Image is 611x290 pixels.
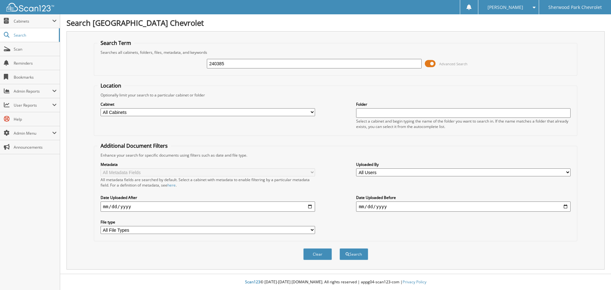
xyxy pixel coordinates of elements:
[14,32,56,38] span: Search
[14,88,52,94] span: Admin Reports
[97,50,574,55] div: Searches all cabinets, folders, files, metadata, and keywords
[97,142,171,149] legend: Additional Document Filters
[14,131,52,136] span: Admin Menu
[101,195,315,200] label: Date Uploaded After
[14,103,52,108] span: User Reports
[303,248,332,260] button: Clear
[60,274,611,290] div: © [DATE]-[DATE] [DOMAIN_NAME]. All rights reserved | appg04-scan123-com |
[14,117,57,122] span: Help
[101,102,315,107] label: Cabinet
[97,82,124,89] legend: Location
[356,202,571,212] input: end
[356,162,571,167] label: Uploaded By
[356,195,571,200] label: Date Uploaded Before
[101,219,315,225] label: File type
[167,182,176,188] a: here
[403,279,426,285] a: Privacy Policy
[97,92,574,98] div: Optionally limit your search to a particular cabinet or folder
[101,162,315,167] label: Metadata
[6,3,54,11] img: scan123-logo-white.svg
[439,61,467,66] span: Advanced Search
[340,248,368,260] button: Search
[579,259,611,290] iframe: Chat Widget
[101,202,315,212] input: start
[14,60,57,66] span: Reminders
[101,177,315,188] div: All metadata fields are searched by default. Select a cabinet with metadata to enable filtering b...
[14,46,57,52] span: Scan
[14,18,52,24] span: Cabinets
[548,5,602,9] span: Sherwood Park Chevrolet
[97,152,574,158] div: Enhance your search for specific documents using filters such as date and file type.
[97,39,134,46] legend: Search Term
[356,118,571,129] div: Select a cabinet and begin typing the name of the folder you want to search in. If the name match...
[356,102,571,107] label: Folder
[14,145,57,150] span: Announcements
[245,279,260,285] span: Scan123
[488,5,523,9] span: [PERSON_NAME]
[67,18,605,28] h1: Search [GEOGRAPHIC_DATA] Chevrolet
[14,74,57,80] span: Bookmarks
